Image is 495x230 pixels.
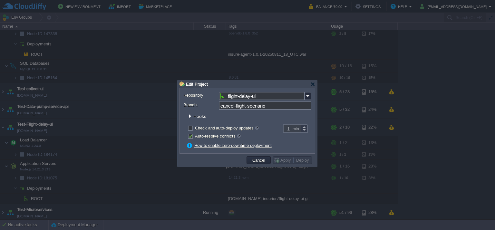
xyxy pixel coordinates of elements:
span: Edit Project [186,82,208,87]
a: How to enable zero-downtime deployment [194,143,272,148]
div: min [293,125,300,132]
button: Deploy [294,157,311,163]
label: Repository: [183,92,218,99]
label: Branch: [183,101,218,108]
button: Cancel [250,157,267,163]
label: Auto-resolve conflicts [195,134,241,139]
button: Apply [274,157,293,163]
label: Check and auto-deploy updates [195,126,259,130]
span: Hooks [193,114,208,119]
